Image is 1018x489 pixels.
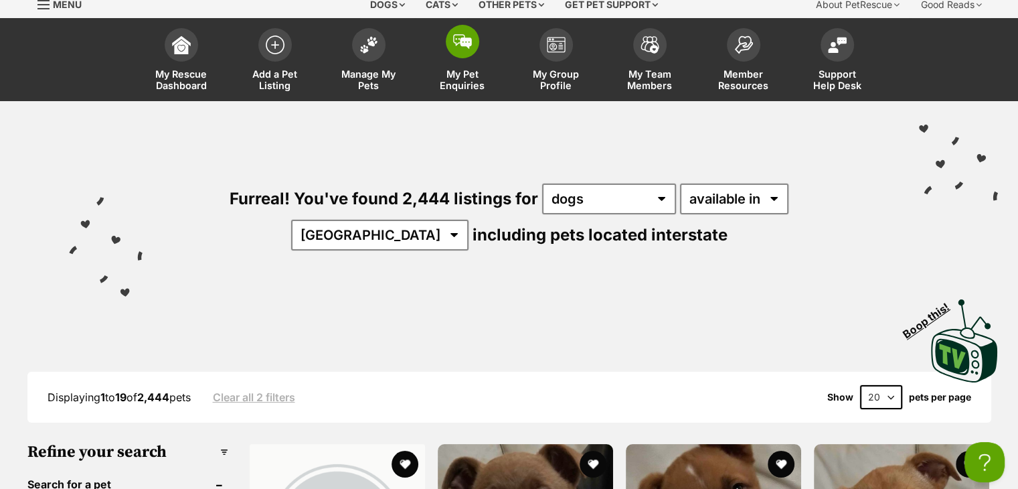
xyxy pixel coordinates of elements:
a: My Pet Enquiries [416,21,509,101]
span: including pets located interstate [473,225,728,244]
strong: 1 [100,391,105,404]
h3: Refine your search [27,443,228,462]
a: Add a Pet Listing [228,21,322,101]
a: My Group Profile [509,21,603,101]
img: team-members-icon-5396bd8760b3fe7c0b43da4ab00e1e3bb1a5d9ba89233759b79545d2d3fc5d0d.svg [641,36,659,54]
a: My Rescue Dashboard [135,21,228,101]
img: group-profile-icon-3fa3cf56718a62981997c0bc7e787c4b2cf8bcc04b72c1350f741eb67cf2f40e.svg [547,37,566,53]
a: Clear all 2 filters [213,391,295,403]
img: dashboard-icon-eb2f2d2d3e046f16d808141f083e7271f6b2e854fb5c12c21221c1fb7104beca.svg [172,36,191,54]
span: Manage My Pets [339,68,399,91]
iframe: Help Scout Beacon - Open [964,442,1005,482]
a: Support Help Desk [790,21,884,101]
span: Add a Pet Listing [245,68,305,91]
span: My Rescue Dashboard [151,68,211,91]
a: Member Resources [697,21,790,101]
a: Boop this! [931,287,998,385]
span: Furreal! You've found 2,444 listings for [230,189,538,208]
span: My Team Members [620,68,680,91]
span: Boop this! [901,292,962,340]
img: pet-enquiries-icon-7e3ad2cf08bfb03b45e93fb7055b45f3efa6380592205ae92323e6603595dc1f.svg [453,34,472,49]
a: Manage My Pets [322,21,416,101]
button: favourite [392,451,418,478]
span: My Pet Enquiries [432,68,493,91]
button: favourite [956,451,983,478]
img: manage-my-pets-icon-02211641906a0b7f246fdf0571729dbe1e7629f14944591b6c1af311fb30b64b.svg [359,36,378,54]
strong: 19 [115,391,126,404]
img: add-pet-listing-icon-0afa8454b4691262ce3f59096e99ab1cd57d4a30225e0717b998d2c9b9846f56.svg [266,36,284,54]
span: Displaying to of pets [48,391,191,404]
img: member-resources-icon-8e73f808a243e03378d46382f2149f9095a855e16c252ad45f914b54edf8863c.svg [734,36,753,54]
img: PetRescue TV logo [931,299,998,382]
span: Support Help Desk [807,68,867,91]
strong: 2,444 [137,391,169,404]
button: favourite [580,451,606,478]
span: Member Resources [713,68,774,91]
span: Show [827,392,853,403]
a: My Team Members [603,21,697,101]
img: help-desk-icon-fdf02630f3aa405de69fd3d07c3f3aa587a6932b1a1747fa1d2bba05be0121f9.svg [828,37,847,53]
span: My Group Profile [526,68,586,91]
button: favourite [768,451,794,478]
label: pets per page [909,392,971,403]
